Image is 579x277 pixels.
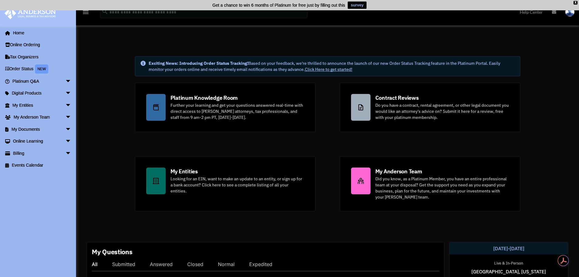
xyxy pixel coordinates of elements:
[218,261,235,267] div: Normal
[4,51,81,63] a: Tax Organizers
[4,27,78,39] a: Home
[112,261,135,267] div: Submitted
[65,135,78,148] span: arrow_drop_down
[4,147,81,159] a: Billingarrow_drop_down
[375,176,509,200] div: Did you know, as a Platinum Member, you have an entire professional team at your disposal? Get th...
[340,156,520,211] a: My Anderson Team Did you know, as a Platinum Member, you have an entire professional team at your...
[212,2,345,9] div: Get a chance to win 6 months of Platinum for free just by filling out this
[375,168,422,175] div: My Anderson Team
[340,83,520,132] a: Contract Reviews Do you have a contract, rental agreement, or other legal document you would like...
[565,8,574,16] img: User Pic
[375,102,509,120] div: Do you have a contract, rental agreement, or other legal document you would like an attorney's ad...
[171,94,238,102] div: Platinum Knowledge Room
[4,159,81,171] a: Events Calendar
[92,247,133,256] div: My Questions
[4,123,81,135] a: My Documentsarrow_drop_down
[4,39,81,51] a: Online Ordering
[489,259,528,266] div: Live & In-Person
[102,8,108,15] i: search
[171,168,198,175] div: My Entities
[135,156,315,211] a: My Entities Looking for an EIN, want to make an update to an entity, or sign up for a bank accoun...
[35,64,48,74] div: NEW
[471,268,546,275] span: [GEOGRAPHIC_DATA], [US_STATE]
[3,7,58,19] img: Anderson Advisors Platinum Portal
[171,102,304,120] div: Further your learning and get your questions answered real-time with direct access to [PERSON_NAM...
[82,9,89,16] i: menu
[4,63,81,75] a: Order StatusNEW
[4,135,81,147] a: Online Learningarrow_drop_down
[65,123,78,136] span: arrow_drop_down
[249,261,272,267] div: Expedited
[65,111,78,124] span: arrow_drop_down
[348,2,367,9] a: survey
[149,61,248,66] strong: Exciting News: Introducing Order Status Tracking!
[171,176,304,194] div: Looking for an EIN, want to make an update to an entity, or sign up for a bank account? Click her...
[4,111,81,123] a: My Anderson Teamarrow_drop_down
[305,67,352,72] a: Click Here to get started!
[82,11,89,16] a: menu
[65,99,78,112] span: arrow_drop_down
[4,87,81,99] a: Digital Productsarrow_drop_down
[65,75,78,88] span: arrow_drop_down
[4,75,81,87] a: Platinum Q&Aarrow_drop_down
[150,261,173,267] div: Answered
[149,60,515,72] div: Based on your feedback, we're thrilled to announce the launch of our new Order Status Tracking fe...
[450,242,568,254] div: [DATE]-[DATE]
[187,261,203,267] div: Closed
[375,94,419,102] div: Contract Reviews
[4,99,81,111] a: My Entitiesarrow_drop_down
[135,83,315,132] a: Platinum Knowledge Room Further your learning and get your questions answered real-time with dire...
[65,147,78,160] span: arrow_drop_down
[65,87,78,100] span: arrow_drop_down
[574,1,577,5] div: close
[92,261,98,267] div: All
